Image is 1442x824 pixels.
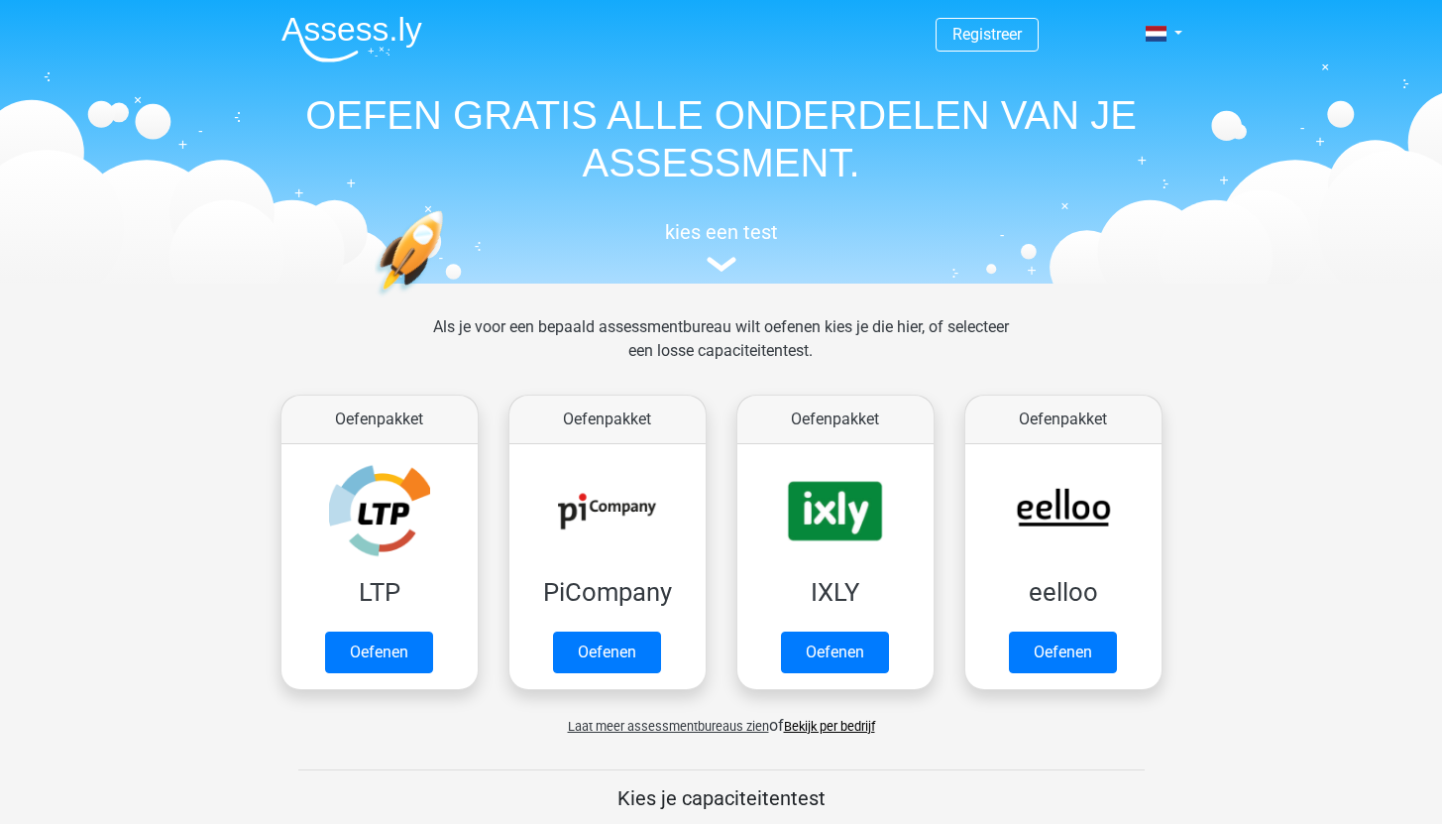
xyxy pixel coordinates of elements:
[1009,632,1117,673] a: Oefenen
[375,210,520,390] img: oefenen
[281,16,422,62] img: Assessly
[952,25,1022,44] a: Registreer
[298,786,1145,810] h5: Kies je capaciteitentest
[781,632,889,673] a: Oefenen
[784,719,875,734] a: Bekijk per bedrijf
[266,220,1177,244] h5: kies een test
[266,698,1177,738] div: of
[568,719,769,734] span: Laat meer assessmentbureaus zien
[417,315,1025,387] div: Als je voor een bepaald assessmentbureau wilt oefenen kies je die hier, of selecteer een losse ca...
[325,632,433,673] a: Oefenen
[266,91,1177,186] h1: OEFEN GRATIS ALLE ONDERDELEN VAN JE ASSESSMENT.
[553,632,661,673] a: Oefenen
[266,220,1177,273] a: kies een test
[707,257,736,272] img: assessment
